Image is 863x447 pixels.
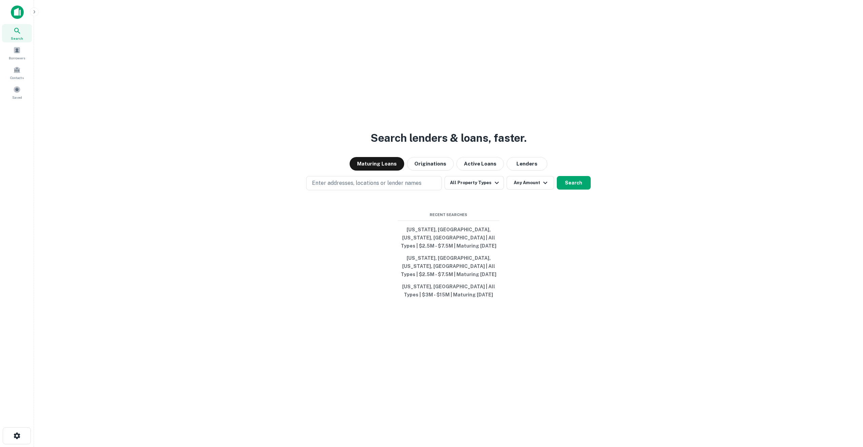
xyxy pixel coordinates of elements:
a: Search [2,24,32,42]
button: [US_STATE], [GEOGRAPHIC_DATA], [US_STATE], [GEOGRAPHIC_DATA] | All Types | $2.5M - $7.5M | Maturi... [398,252,499,280]
button: [US_STATE], [GEOGRAPHIC_DATA], [US_STATE], [GEOGRAPHIC_DATA] | All Types | $2.5M - $7.5M | Maturi... [398,223,499,252]
span: Search [11,36,23,41]
span: Contacts [10,75,24,80]
button: Active Loans [456,157,504,171]
a: Saved [2,83,32,101]
p: Enter addresses, locations or lender names [312,179,421,187]
span: Saved [12,95,22,100]
button: Maturing Loans [350,157,404,171]
h3: Search lenders & loans, faster. [371,130,527,146]
button: All Property Types [445,176,504,190]
span: Borrowers [9,55,25,61]
button: Originations [407,157,454,171]
a: Borrowers [2,44,32,62]
button: [US_STATE], [GEOGRAPHIC_DATA] | All Types | $3M - $15M | Maturing [DATE] [398,280,499,301]
button: Lenders [507,157,547,171]
button: Search [557,176,591,190]
iframe: Chat Widget [829,393,863,425]
span: Recent Searches [398,212,499,218]
img: capitalize-icon.png [11,5,24,19]
button: Enter addresses, locations or lender names [306,176,442,190]
a: Contacts [2,63,32,82]
button: Any Amount [507,176,554,190]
